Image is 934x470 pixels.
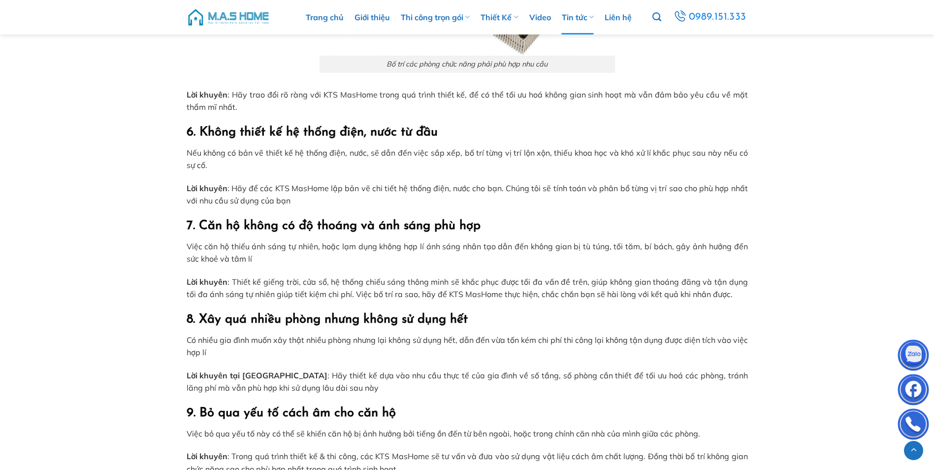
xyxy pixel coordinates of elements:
strong: 9. Bỏ qua yếu tố cách âm cho căn hộ [187,407,396,419]
p: : Hãy để các KTS MasHome lập bản vẽ chi tiết hệ thống điện, nước cho bạn. Chúng tôi sẽ tính toán ... [187,182,748,207]
strong: 6. Không thiết kế hệ thống điện, nước từ đầu [187,126,438,138]
strong: 8. Xây quá nhiều phòng nhưng không sử dụng hết [187,313,468,326]
img: M.A.S HOME – Tổng Thầu Thiết Kế Và Xây Nhà Trọn Gói [187,2,270,32]
p: : Hãy thiết kế dựa vào nhu cầu thực tế của gia đình về số tầng, số phòng cần thiết để tối ưu hoá ... [187,369,748,395]
a: Tìm kiếm [652,7,661,28]
strong: Lời khuyên tại [GEOGRAPHIC_DATA] [187,370,328,380]
img: Zalo [899,342,928,371]
p: Nếu không có bản vẽ thiết kế hệ thống điện, nước, sẽ dẫn đến việc sắp xếp, bố trí từng vị trí lộn... [187,147,748,172]
span: 0989.151.333 [689,9,746,26]
strong: Lời khuyên [187,277,228,287]
strong: Lời khuyên [187,183,227,193]
strong: Lời khuyên [187,451,227,461]
strong: Lời khuyên [187,90,228,100]
a: 0989.151.333 [672,8,747,26]
p: Có nhiều gia đình muốn xây thật nhiều phòng nhưng lại không sử dụng hết, dẫn đến vừa tốn kém chi ... [187,334,748,359]
p: : Hãy trao đổi rõ ràng với KTS MasHome trong quá trình thiết kế, để có thể tối ưu hoá không gian ... [187,89,748,114]
a: Lên đầu trang [904,441,923,460]
p: : Thiết kế giếng trời, cửa sổ, hệ thống chiếu sáng thông minh sẽ khắc phục được tối đa vấn đề trê... [187,276,748,301]
p: Việc căn hộ thiếu ánh sáng tự nhiên, hoặc lạm dụng không hợp lí ánh sáng nhân tạo dẫn đến không g... [187,240,748,266]
img: Phone [899,411,928,440]
p: Việc bỏ qua yếu tố này có thể sẽ khiến căn hộ bị ảnh hưởng bởi tiếng ồn đến từ bên ngoài, hoặc tr... [187,428,748,440]
img: Facebook [899,376,928,406]
figcaption: Bố trí các phòng chức năng phải phù hợp nhu cầu [320,56,615,73]
strong: 7. Căn hộ không có độ thoáng và ánh sáng phù hợp [187,220,481,232]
